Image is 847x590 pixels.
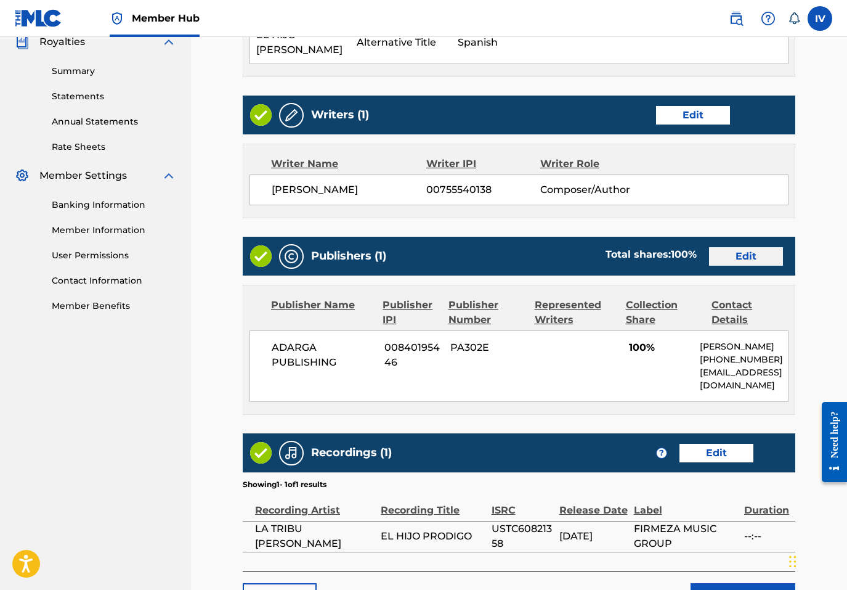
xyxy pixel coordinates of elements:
span: PA302E [450,340,528,355]
a: Member Information [52,224,176,237]
p: [EMAIL_ADDRESS][DOMAIN_NAME] [700,366,788,392]
a: Edit [709,247,783,266]
img: Valid [250,442,272,464]
h5: Writers (1) [311,108,369,122]
div: Arrastrar [789,543,796,580]
img: expand [161,35,176,49]
div: Widget de chat [785,531,847,590]
span: USTC60821358 [492,522,553,551]
div: Notifications [788,12,800,25]
div: ISRC [492,490,553,518]
div: Help [756,6,780,31]
a: Statements [52,90,176,103]
img: Writers [284,108,299,123]
div: Publisher Number [448,298,525,327]
a: Summary [52,65,176,78]
span: EL HIJO PRODIGO [381,529,485,544]
a: Annual Statements [52,115,176,128]
p: [PHONE_NUMBER] [700,353,788,366]
img: Royalties [15,35,30,49]
span: Member Settings [39,168,127,183]
span: FIRMEZA MUSIC GROUP [634,522,738,551]
img: Valid [250,245,272,267]
span: Royalties [39,35,85,49]
a: User Permissions [52,249,176,262]
div: Writer Name [271,157,426,171]
td: Alternative Title [351,22,452,64]
h5: Recordings (1) [311,446,392,460]
a: Public Search [724,6,748,31]
a: Edit [656,106,730,125]
div: User Menu [808,6,832,31]
img: Recordings [284,446,299,461]
span: ? [657,448,667,458]
span: 00840195446 [384,340,441,370]
img: MLC Logo [15,9,62,27]
div: Publisher Name [271,298,373,327]
span: Composer/Author [540,182,644,197]
img: help [761,11,776,26]
span: [DATE] [559,529,628,544]
a: Member Benefits [52,300,176,313]
span: ADARGA PUBLISHING [272,340,375,370]
span: [PERSON_NAME] [272,182,426,197]
div: Release Date [559,490,628,518]
td: EL HIJO [PERSON_NAME] [250,22,351,64]
div: Writer Role [540,157,644,171]
span: 00755540138 [426,182,540,197]
img: Member Settings [15,168,30,183]
span: 100% [629,340,691,355]
p: Showing 1 - 1 of 1 results [243,479,326,490]
div: Label [634,490,738,518]
iframe: Chat Widget [785,531,847,590]
img: Publishers [284,249,299,264]
div: Publisher IPI [383,298,439,327]
iframe: Resource Center [813,392,847,491]
img: expand [161,168,176,183]
div: Duration [744,490,789,518]
a: Edit [679,444,753,462]
img: Valid [250,104,272,126]
span: LA TRIBU [PERSON_NAME] [255,522,375,551]
span: Member Hub [132,11,200,25]
td: Spanish [452,22,788,64]
p: [PERSON_NAME] [700,340,788,353]
div: Contact Details [711,298,788,327]
div: Collection Share [626,298,703,327]
div: Writer IPI [426,157,540,171]
img: Top Rightsholder [110,11,124,26]
span: 100 % [671,248,697,260]
img: search [729,11,744,26]
a: Contact Information [52,274,176,287]
a: Rate Sheets [52,141,176,154]
div: Represented Writers [535,298,617,327]
div: Recording Artist [255,490,375,518]
a: Banking Information [52,199,176,211]
div: Total shares: [606,247,697,262]
span: --:-- [744,529,789,544]
h5: Publishers (1) [311,249,386,263]
div: Recording Title [381,490,485,518]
